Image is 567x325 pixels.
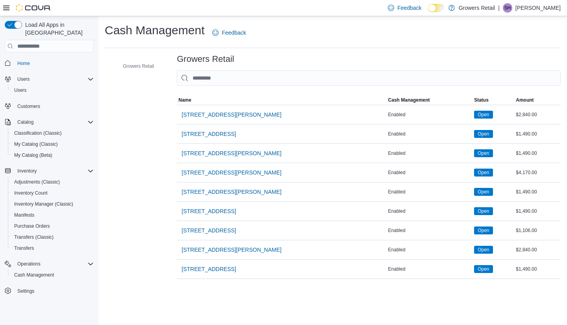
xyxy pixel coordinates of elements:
[514,95,561,105] button: Amount
[14,234,54,240] span: Transfers (Classic)
[478,246,489,253] span: Open
[17,60,30,67] span: Home
[178,126,239,142] button: [STREET_ADDRESS]
[222,29,246,37] span: Feedback
[11,177,94,187] span: Adjustments (Classic)
[474,111,493,119] span: Open
[478,266,489,273] span: Open
[11,232,94,242] span: Transfers (Classic)
[474,227,493,234] span: Open
[478,130,489,137] span: Open
[14,286,94,296] span: Settings
[11,210,37,220] a: Manifests
[387,129,473,139] div: Enabled
[514,264,561,274] div: $1,490.00
[11,270,57,280] a: Cash Management
[11,221,53,231] a: Purchase Orders
[474,265,493,273] span: Open
[387,264,473,274] div: Enabled
[178,242,285,258] button: [STREET_ADDRESS][PERSON_NAME]
[474,188,493,196] span: Open
[112,61,157,71] button: Growers Retail
[474,207,493,215] span: Open
[2,74,97,85] button: Users
[8,210,97,221] button: Manifests
[11,128,94,138] span: Classification (Classic)
[182,149,282,157] span: [STREET_ADDRESS][PERSON_NAME]
[474,149,493,157] span: Open
[14,58,94,68] span: Home
[14,259,94,269] span: Operations
[177,95,386,105] button: Name
[8,128,97,139] button: Classification (Classic)
[14,74,33,84] button: Users
[474,97,489,103] span: Status
[182,130,236,138] span: [STREET_ADDRESS]
[14,259,44,269] button: Operations
[14,272,54,278] span: Cash Management
[178,97,191,103] span: Name
[514,206,561,216] div: $1,490.00
[11,128,65,138] a: Classification (Classic)
[14,166,40,176] button: Inventory
[11,188,94,198] span: Inventory Count
[178,145,285,161] button: [STREET_ADDRESS][PERSON_NAME]
[478,111,489,118] span: Open
[5,54,94,317] nav: Complex example
[14,223,50,229] span: Purchase Orders
[397,4,421,12] span: Feedback
[2,285,97,297] button: Settings
[178,107,285,123] button: [STREET_ADDRESS][PERSON_NAME]
[178,223,239,238] button: [STREET_ADDRESS]
[459,3,495,13] p: Growers Retail
[14,117,94,127] span: Catalog
[17,168,37,174] span: Inventory
[504,3,511,13] span: SH
[514,187,561,197] div: $1,490.00
[14,130,62,136] span: Classification (Classic)
[177,70,561,86] input: This is a search bar. As you type, the results lower in the page will automatically filter.
[14,59,33,68] a: Home
[428,4,445,12] input: Dark Mode
[515,3,561,13] p: [PERSON_NAME]
[478,150,489,157] span: Open
[11,199,76,209] a: Inventory Manager (Classic)
[182,169,282,176] span: [STREET_ADDRESS][PERSON_NAME]
[14,152,52,158] span: My Catalog (Beta)
[478,227,489,234] span: Open
[8,85,97,96] button: Users
[8,176,97,188] button: Adjustments (Classic)
[182,207,236,215] span: [STREET_ADDRESS]
[387,187,473,197] div: Enabled
[2,100,97,112] button: Customers
[123,63,154,69] span: Growers Retail
[474,130,493,138] span: Open
[11,188,51,198] a: Inventory Count
[182,111,282,119] span: [STREET_ADDRESS][PERSON_NAME]
[14,286,37,296] a: Settings
[14,245,34,251] span: Transfers
[474,246,493,254] span: Open
[17,119,33,125] span: Catalog
[8,188,97,199] button: Inventory Count
[11,85,30,95] a: Users
[178,184,285,200] button: [STREET_ADDRESS][PERSON_NAME]
[17,261,41,267] span: Operations
[2,57,97,69] button: Home
[177,54,234,64] h3: Growers Retail
[182,188,282,196] span: [STREET_ADDRESS][PERSON_NAME]
[14,166,94,176] span: Inventory
[11,243,37,253] a: Transfers
[387,168,473,177] div: Enabled
[182,265,236,273] span: [STREET_ADDRESS]
[2,165,97,176] button: Inventory
[387,110,473,119] div: Enabled
[514,245,561,254] div: $2,840.00
[14,179,60,185] span: Adjustments (Classic)
[17,103,40,110] span: Customers
[11,150,56,160] a: My Catalog (Beta)
[8,269,97,280] button: Cash Management
[478,169,489,176] span: Open
[514,110,561,119] div: $2,840.00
